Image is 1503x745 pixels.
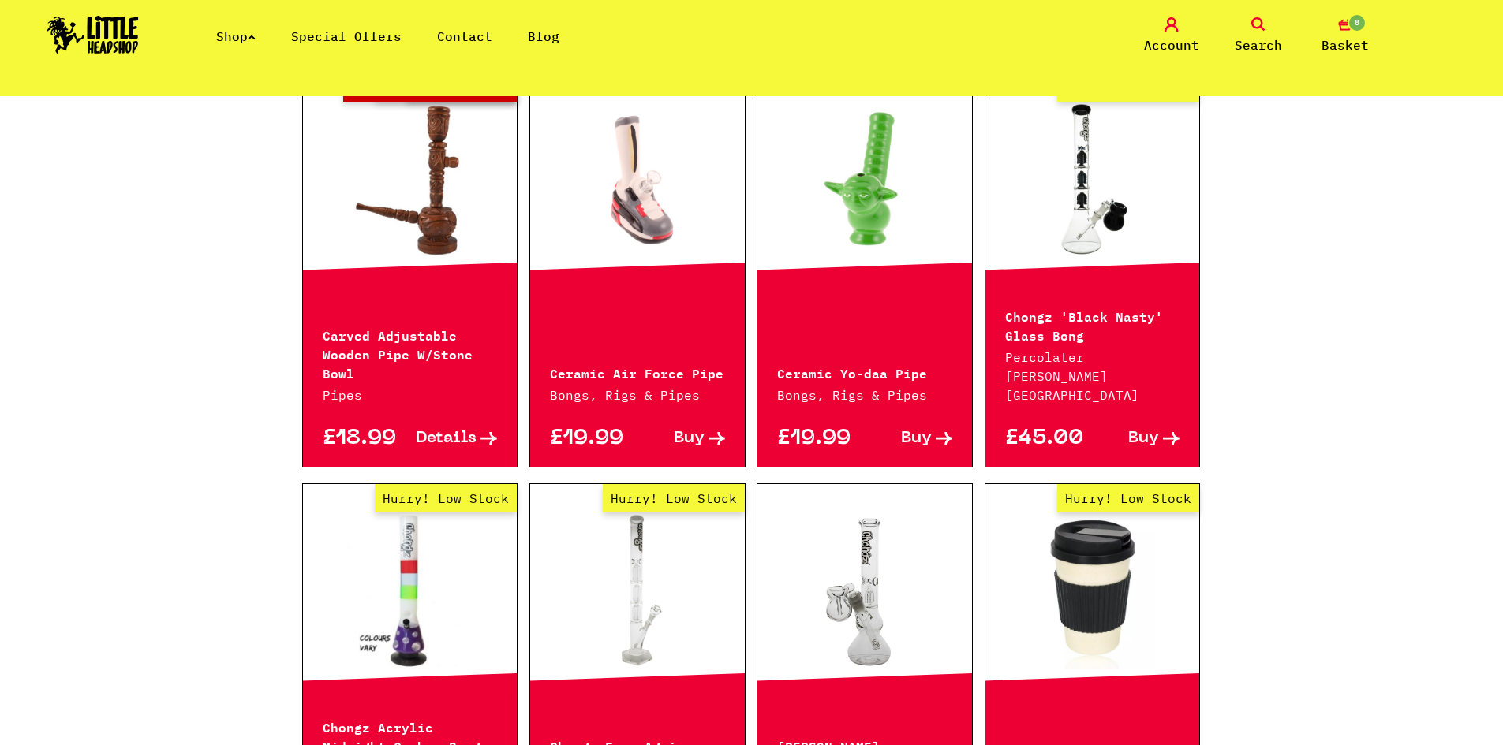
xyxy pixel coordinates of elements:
[1057,484,1199,512] span: Hurry! Low Stock
[777,430,865,447] p: £19.99
[550,386,725,404] p: Bongs, Rigs & Pipes
[47,16,139,54] img: Little Head Shop Logo
[1128,430,1159,447] span: Buy
[550,430,637,447] p: £19.99
[1306,17,1385,54] a: 0 Basket
[550,363,725,382] p: Ceramic Air Force Pipe
[1093,430,1180,447] a: Buy
[528,28,559,44] a: Blog
[985,101,1200,259] a: Hurry! Low Stock
[1348,13,1367,32] span: 0
[303,512,518,669] a: Hurry! Low Stock
[777,363,952,382] p: Ceramic Yo-daa Pipe
[416,430,477,447] span: Details
[323,430,410,447] p: £18.99
[901,430,932,447] span: Buy
[375,484,517,512] span: Hurry! Low Stock
[603,484,745,512] span: Hurry! Low Stock
[437,28,492,44] a: Contact
[865,430,952,447] a: Buy
[216,28,256,44] a: Shop
[1235,35,1282,54] span: Search
[637,430,725,447] a: Buy
[777,386,952,404] p: Bongs, Rigs & Pipes
[409,430,497,447] a: Details
[674,430,705,447] span: Buy
[1322,35,1369,54] span: Basket
[1005,306,1180,344] p: Chongz 'Black Nasty' Glass Bong
[291,28,402,44] a: Special Offers
[1005,348,1180,404] p: Percolater [PERSON_NAME][GEOGRAPHIC_DATA]
[530,512,745,669] a: Hurry! Low Stock
[1219,17,1298,54] a: Search
[1144,35,1199,54] span: Account
[303,101,518,259] a: Out of Stock Hurry! Low Stock Sorry! Out of Stock!
[323,325,498,382] p: Carved Adjustable Wooden Pipe W/Stone Bowl
[985,512,1200,669] a: Hurry! Low Stock
[323,386,498,404] p: Pipes
[1005,430,1093,447] p: £45.00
